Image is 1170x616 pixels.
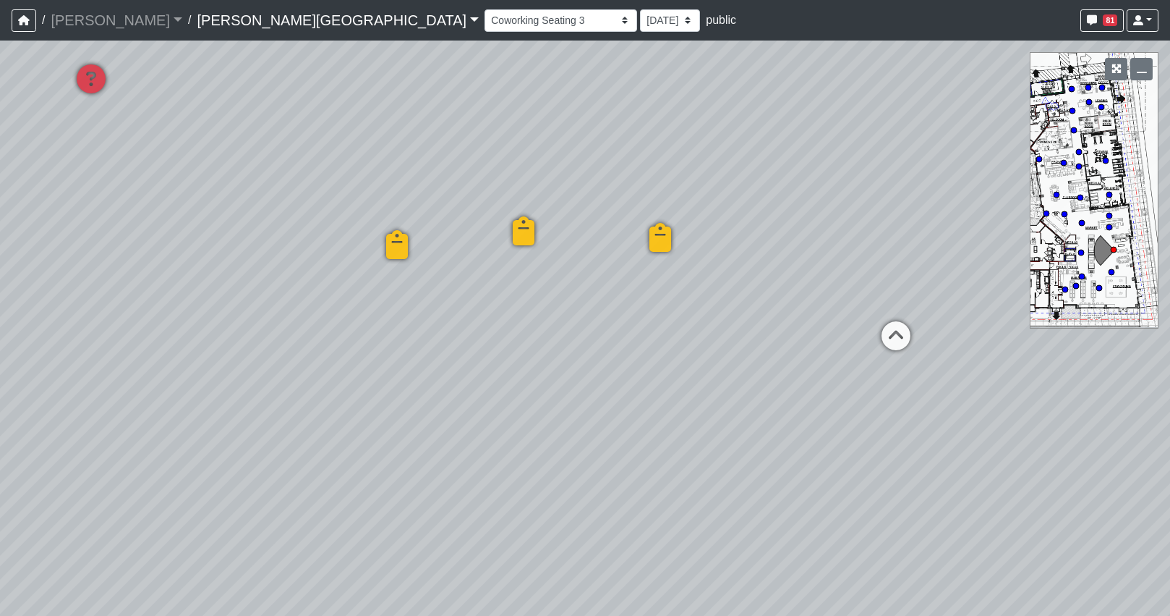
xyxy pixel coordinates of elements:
span: 81 [1103,14,1117,26]
span: / [182,6,197,35]
a: [PERSON_NAME][GEOGRAPHIC_DATA] [197,6,479,35]
span: public [706,14,736,26]
iframe: Ybug feedback widget [11,587,96,616]
span: / [36,6,51,35]
button: 81 [1080,9,1124,32]
a: [PERSON_NAME] [51,6,182,35]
